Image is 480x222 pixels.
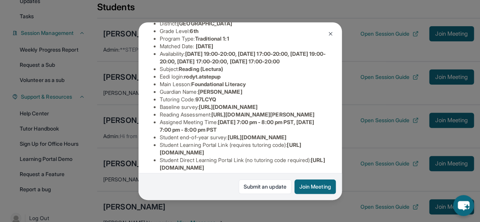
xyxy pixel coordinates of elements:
li: EEDI Password : [160,172,327,179]
span: [DATE] 19:00-20:00, [DATE] 17:00-20:00, [DATE] 19:00-20:00, [DATE] 17:00-20:00, [DATE] 17:00-20:00 [160,50,326,65]
span: [URL][DOMAIN_NAME] [227,134,286,140]
span: 6th [190,28,198,34]
li: Subject : [160,65,327,73]
li: Program Type: [160,35,327,43]
span: Traditional 1:1 [195,35,229,42]
span: [DATE] [196,43,213,49]
span: stepup24 [197,172,221,178]
button: Join Meeting [294,179,336,194]
span: [PERSON_NAME] [198,88,242,95]
span: Foundational Literacy [191,81,246,87]
li: Eedi login : [160,73,327,80]
li: Baseline survey : [160,103,327,111]
li: Student end-of-year survey : [160,134,327,141]
li: Student Learning Portal Link (requires tutoring code) : [160,141,327,156]
li: Guardian Name : [160,88,327,96]
a: Submit an update [239,179,291,194]
span: 97LCYQ [195,96,216,102]
li: Availability: [160,50,327,65]
li: Tutoring Code : [160,96,327,103]
li: Grade Level: [160,27,327,35]
li: District: [160,20,327,27]
li: Student Direct Learning Portal Link (no tutoring code required) : [160,156,327,172]
span: rodyt.atstepup [184,73,220,80]
li: Matched Date: [160,43,327,50]
li: Reading Assessment : [160,111,327,118]
span: [URL][DOMAIN_NAME][PERSON_NAME] [211,111,315,118]
span: [DATE] 7:00 pm - 8:00 pm PST, [DATE] 7:00 pm - 8:00 pm PST [160,119,314,133]
button: chat-button [453,195,474,216]
li: Main Lesson : [160,80,327,88]
img: Close Icon [327,31,334,37]
span: Reading (Lectura) [179,66,223,72]
span: [URL][DOMAIN_NAME] [199,104,258,110]
li: Assigned Meeting Time : [160,118,327,134]
span: [GEOGRAPHIC_DATA] [177,20,232,27]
